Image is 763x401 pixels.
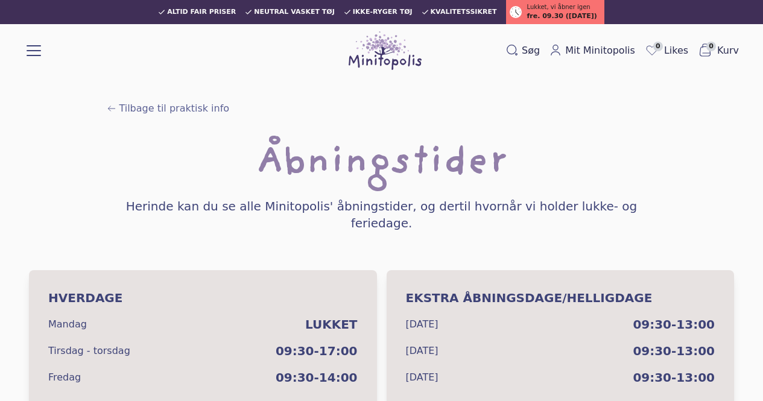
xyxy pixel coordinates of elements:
[276,369,358,386] span: 09:30-14:00
[112,198,652,232] h4: Herinde kan du se alle Minitopolis' åbningstider, og dertil hvornår vi holder lukke- og feriedage.
[107,101,229,116] a: Tilbage til praktisk info
[431,8,497,16] span: Kvalitetssikret
[653,42,663,51] span: 0
[633,369,715,386] span: 09:30-13:00
[406,289,715,306] h4: Ekstra Åbningsdage/Helligdage
[664,43,688,58] span: Likes
[640,40,693,61] a: 0Likes
[349,31,422,70] img: Minitopolis logo
[119,101,229,116] span: Tilbage til praktisk info
[706,42,716,51] span: 0
[406,344,438,358] div: [DATE]
[545,41,640,60] a: Mit Minitopolis
[693,40,744,61] button: 0Kurv
[48,317,87,332] div: Mandag
[254,8,335,16] span: Neutral vasket tøj
[501,41,545,60] button: Søg
[527,2,590,11] span: Lukket, vi åbner igen
[48,344,130,358] div: Tirsdag - torsdag
[48,370,81,385] div: Fredag
[256,145,507,183] h1: Åbningstider
[633,316,715,333] span: 09:30-13:00
[717,43,739,58] span: Kurv
[305,316,358,333] span: Lukket
[48,289,358,306] h4: Hverdage
[633,343,715,359] span: 09:30-13:00
[522,43,540,58] span: Søg
[527,11,597,22] span: fre. 09.30 ([DATE])
[276,343,358,359] span: 09:30-17:00
[353,8,413,16] span: Ikke-ryger tøj
[565,43,635,58] span: Mit Minitopolis
[406,370,438,385] div: [DATE]
[406,317,438,332] div: [DATE]
[167,8,236,16] span: Altid fair priser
